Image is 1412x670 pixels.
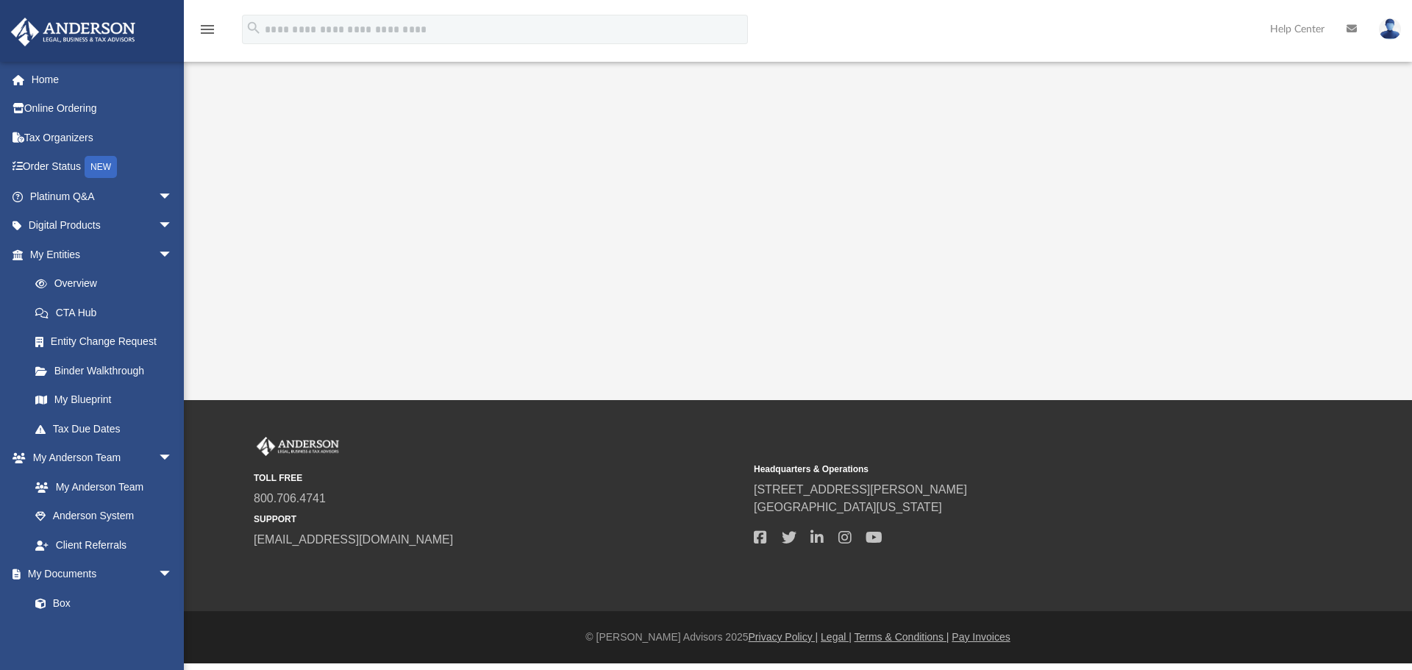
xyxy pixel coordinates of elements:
[21,327,195,357] a: Entity Change Request
[1379,18,1401,40] img: User Pic
[246,20,262,36] i: search
[10,123,195,152] a: Tax Organizers
[754,501,942,513] a: [GEOGRAPHIC_DATA][US_STATE]
[10,152,195,182] a: Order StatusNEW
[199,28,216,38] a: menu
[85,156,117,178] div: NEW
[10,65,195,94] a: Home
[10,211,195,240] a: Digital Productsarrow_drop_down
[158,211,188,241] span: arrow_drop_down
[10,560,188,589] a: My Documentsarrow_drop_down
[952,631,1010,643] a: Pay Invoices
[254,492,326,505] a: 800.706.4741
[749,631,819,643] a: Privacy Policy |
[21,269,195,299] a: Overview
[21,356,195,385] a: Binder Walkthrough
[21,588,180,618] a: Box
[254,471,744,485] small: TOLL FREE
[158,240,188,270] span: arrow_drop_down
[254,437,342,456] img: Anderson Advisors Platinum Portal
[10,94,195,124] a: Online Ordering
[7,18,140,46] img: Anderson Advisors Platinum Portal
[21,502,188,531] a: Anderson System
[754,463,1244,476] small: Headquarters & Operations
[10,443,188,473] a: My Anderson Teamarrow_drop_down
[855,631,949,643] a: Terms & Conditions |
[821,631,852,643] a: Legal |
[184,630,1412,645] div: © [PERSON_NAME] Advisors 2025
[21,414,195,443] a: Tax Due Dates
[21,618,188,647] a: Meeting Minutes
[254,533,453,546] a: [EMAIL_ADDRESS][DOMAIN_NAME]
[158,443,188,474] span: arrow_drop_down
[21,385,188,415] a: My Blueprint
[21,472,180,502] a: My Anderson Team
[199,21,216,38] i: menu
[21,530,188,560] a: Client Referrals
[158,560,188,590] span: arrow_drop_down
[21,298,195,327] a: CTA Hub
[10,182,195,211] a: Platinum Q&Aarrow_drop_down
[254,513,744,526] small: SUPPORT
[754,483,967,496] a: [STREET_ADDRESS][PERSON_NAME]
[158,182,188,212] span: arrow_drop_down
[10,240,195,269] a: My Entitiesarrow_drop_down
